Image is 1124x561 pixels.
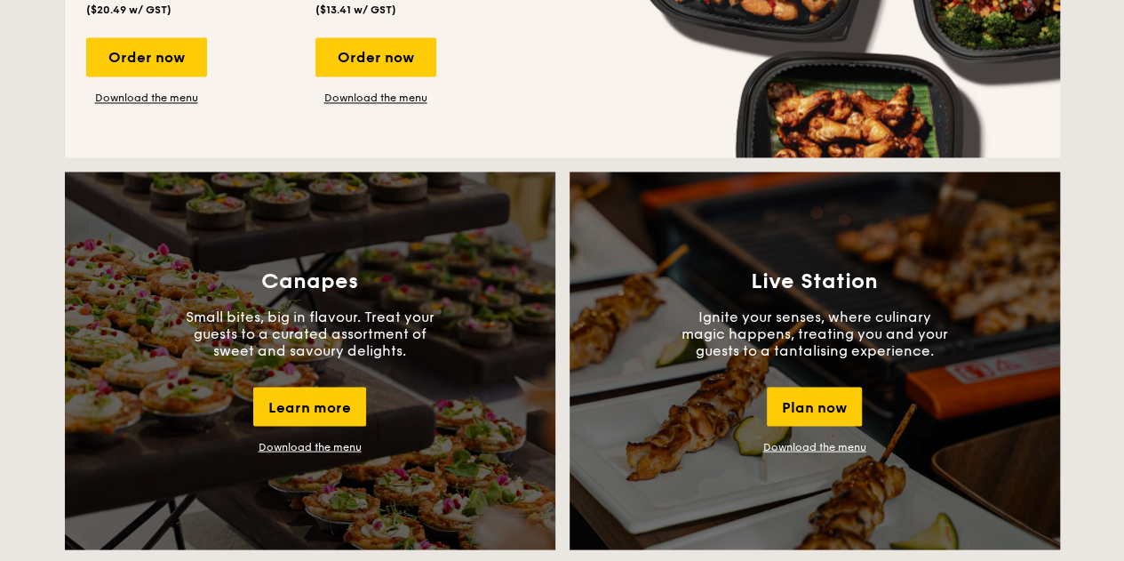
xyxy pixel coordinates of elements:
div: Order now [86,37,207,76]
div: Order now [315,37,436,76]
a: Download the menu [763,440,866,453]
a: Download the menu [315,91,436,105]
a: Download the menu [86,91,207,105]
div: Plan now [767,387,862,426]
p: Small bites, big in flavour. Treat your guests to a curated assortment of sweet and savoury delig... [177,308,443,358]
p: Ignite your senses, where culinary magic happens, treating you and your guests to a tantalising e... [682,308,948,358]
span: ($13.41 w/ GST) [315,4,396,16]
div: Learn more [253,387,366,426]
h3: Canapes [261,268,358,293]
span: ($20.49 w/ GST) [86,4,171,16]
h3: Live Station [751,268,878,293]
a: Download the menu [259,440,362,453]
